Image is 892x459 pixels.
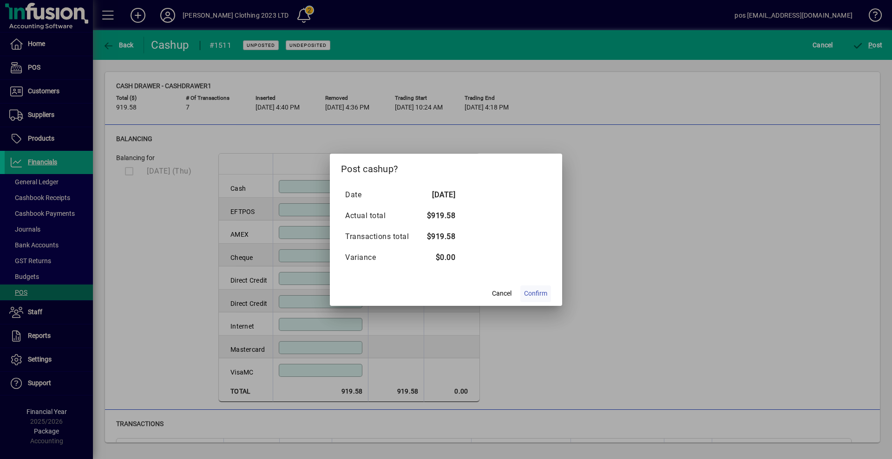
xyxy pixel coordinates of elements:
td: [DATE] [418,185,455,206]
td: Date [345,185,418,206]
button: Cancel [487,285,517,302]
h2: Post cashup? [330,154,562,181]
span: Confirm [524,289,547,298]
span: Cancel [492,289,512,298]
button: Confirm [520,285,551,302]
td: $0.00 [418,247,455,268]
td: $919.58 [418,226,455,247]
td: Actual total [345,206,418,226]
td: $919.58 [418,206,455,226]
td: Transactions total [345,226,418,247]
td: Variance [345,247,418,268]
